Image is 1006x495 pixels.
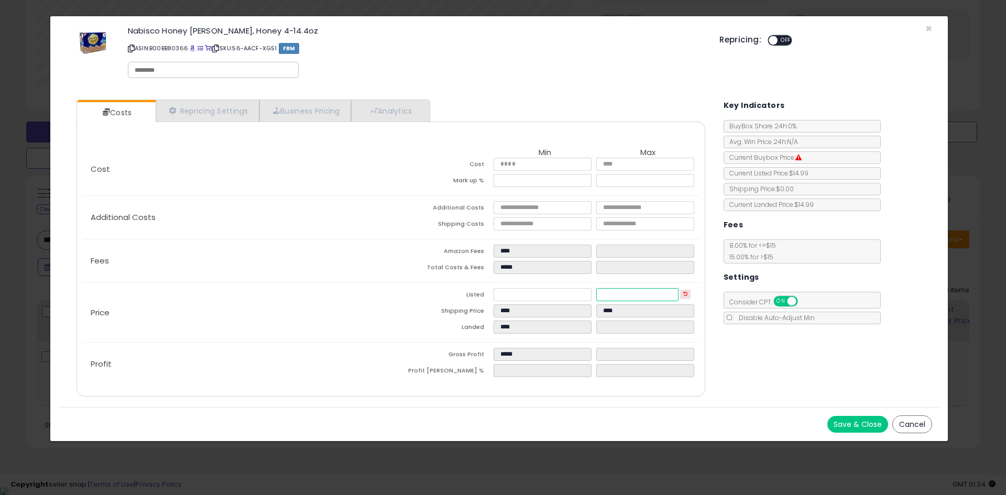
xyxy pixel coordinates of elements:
[724,252,773,261] span: 15.00 % for > $15
[724,122,796,130] span: BuyBox Share 24h: 0%
[391,288,494,304] td: Listed
[391,245,494,261] td: Amazon Fees
[724,137,798,146] span: Avg. Win Price 24h: N/A
[724,241,776,261] span: 8.00 % for <= $15
[724,99,785,112] h5: Key Indicators
[494,148,596,158] th: Min
[82,165,391,173] p: Cost
[724,169,808,178] span: Current Listed Price: $14.99
[796,297,813,306] span: OFF
[128,40,704,57] p: ASIN: B00BB80366 | SKU: 56-AACF-XGS1
[734,313,815,322] span: Disable Auto-Adjust Min
[795,155,802,161] i: Suppressed Buy Box
[128,27,704,35] h3: Nabisco Honey [PERSON_NAME], Honey 4-14.4oz
[892,415,932,433] button: Cancel
[719,36,761,44] h5: Repricing:
[205,44,211,52] a: Your listing only
[82,360,391,368] p: Profit
[156,100,259,122] a: Repricing Settings
[724,184,794,193] span: Shipping Price: $0.00
[391,201,494,217] td: Additional Costs
[198,44,203,52] a: All offer listings
[82,309,391,317] p: Price
[774,297,788,306] span: ON
[391,261,494,277] td: Total Costs & Fees
[391,158,494,174] td: Cost
[724,218,743,232] h5: Fees
[391,174,494,190] td: Mark up %
[82,213,391,222] p: Additional Costs
[391,364,494,380] td: Profit [PERSON_NAME] %
[279,43,300,54] span: FBM
[190,44,195,52] a: BuyBox page
[78,27,109,58] img: 51Xqz7pYVIL._SL60_.jpg
[724,271,759,284] h5: Settings
[724,298,812,306] span: Consider CPT:
[259,100,351,122] a: Business Pricing
[82,257,391,265] p: Fees
[77,102,155,123] a: Costs
[391,321,494,337] td: Landed
[724,153,802,162] span: Current Buybox Price:
[391,217,494,234] td: Shipping Costs
[778,36,794,45] span: OFF
[925,21,932,36] span: ×
[724,200,814,209] span: Current Landed Price: $14.99
[391,348,494,364] td: Gross Profit
[596,148,699,158] th: Max
[827,416,888,433] button: Save & Close
[391,304,494,321] td: Shipping Price
[351,100,429,122] a: Analytics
